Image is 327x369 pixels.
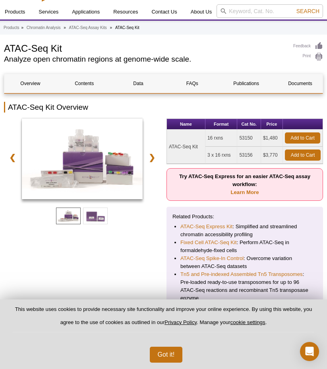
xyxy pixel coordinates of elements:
h1: ATAC-Seq Kit [4,42,285,54]
a: Overview [4,74,56,93]
p: This website uses cookies to provide necessary site functionality and improve your online experie... [13,306,314,332]
a: ❯ [143,148,161,167]
td: 53150 [237,130,261,147]
a: Services [34,4,63,19]
td: ATAC-Seq Kit [167,130,205,164]
a: Feedback [293,42,323,50]
td: 3 x 16 rxns [205,147,238,164]
td: $3,770 [261,147,283,164]
a: Documents [274,74,326,93]
a: Learn More [230,189,259,195]
td: 16 rxns [205,130,238,147]
li: : Simplified and streamlined chromatin accessibility profiling [180,223,309,239]
a: Chromatin Analysis [27,24,61,31]
a: Data [112,74,164,93]
img: ATAC-Seq Kit [22,118,143,199]
a: Publications [220,74,272,93]
a: About Us [186,4,217,19]
th: Cat No. [237,119,261,130]
a: Print [293,52,323,61]
a: Add to Cart [285,150,321,161]
a: ATAC-Seq Assay Kits [69,24,107,31]
a: ATAC-Seq Spike-In Control [180,254,244,262]
a: FAQs [166,74,218,93]
td: $1,480 [261,130,283,147]
a: Contents [58,74,110,93]
a: Tn5 and Pre-indexed Assembled Tn5 Transposomes [180,270,303,278]
li: : Overcome variation between ATAC-Seq datasets [180,254,309,270]
li: » [21,25,23,30]
button: Got it! [150,347,183,363]
h2: ATAC-Seq Kit Overview [4,102,323,113]
th: Format [205,119,238,130]
strong: Try ATAC-Seq Express for an easier ATAC-Seq assay workflow: [179,173,310,195]
button: Search [294,8,322,15]
a: ❮ [4,148,21,167]
a: Contact Us [147,4,182,19]
input: Keyword, Cat. No. [217,4,323,18]
li: : Pre-loaded ready-to-use transposomes for up to 96 ATAC-Seq reactions and recombinant Tn5 transp... [180,270,309,302]
a: Resources [108,4,143,19]
li: : Perform ATAC-Seq in formaldehyde-fixed cells [180,239,309,254]
span: Search [296,8,319,14]
a: Add to Cart [285,132,320,144]
li: ATAC-Seq Kit [115,25,139,30]
a: Products [4,24,19,31]
a: ATAC-Seq Kit [22,118,143,202]
a: Fixed Cell ATAC-Seq Kit [180,239,237,247]
div: Open Intercom Messenger [300,342,319,361]
th: Price [261,119,283,130]
p: Related Products: [172,213,317,221]
a: Applications [67,4,104,19]
a: Privacy Policy [164,319,197,325]
a: ATAC-Seq Express Kit [180,223,232,231]
td: 53156 [237,147,261,164]
li: » [110,25,112,30]
h2: Analyze open chromatin regions at genome-wide scale. [4,56,285,63]
th: Name [167,119,205,130]
li: » [64,25,66,30]
button: cookie settings [230,319,265,325]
